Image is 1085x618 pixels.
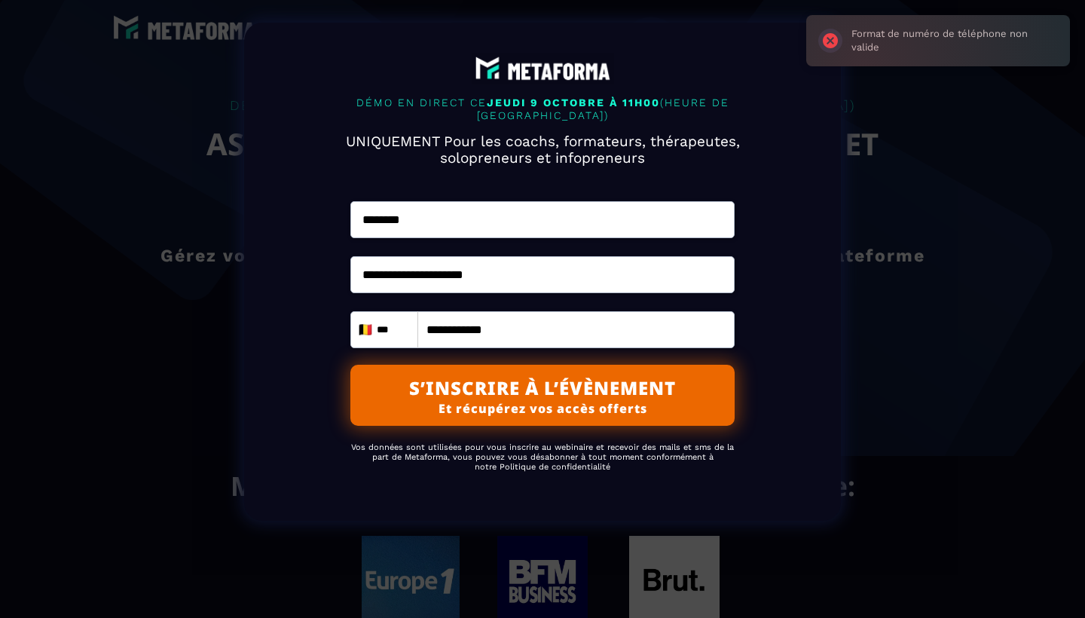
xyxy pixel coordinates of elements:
h2: UNIQUEMENT Pour les coachs, formateurs, thérapeutes, solopreneurs et infopreneurs [339,126,746,176]
p: DÉMO EN DIRECT CE (HEURE DE [GEOGRAPHIC_DATA]) [339,93,746,126]
button: S’INSCRIRE À L’ÉVÈNEMENTEt récupérez vos accès offerts [350,365,735,426]
img: be [358,324,373,335]
span: JEUDI 9 OCTOBRE À 11H00 [487,96,660,109]
h2: Vos données sont utilisées pour vous inscrire au webinaire et recevoir des mails et sms de la par... [350,435,735,479]
img: abe9e435164421cb06e33ef15842a39e_e5ef653356713f0d7dd3797ab850248d_Capture_d%E2%80%99e%CC%81cran_2... [472,53,614,84]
